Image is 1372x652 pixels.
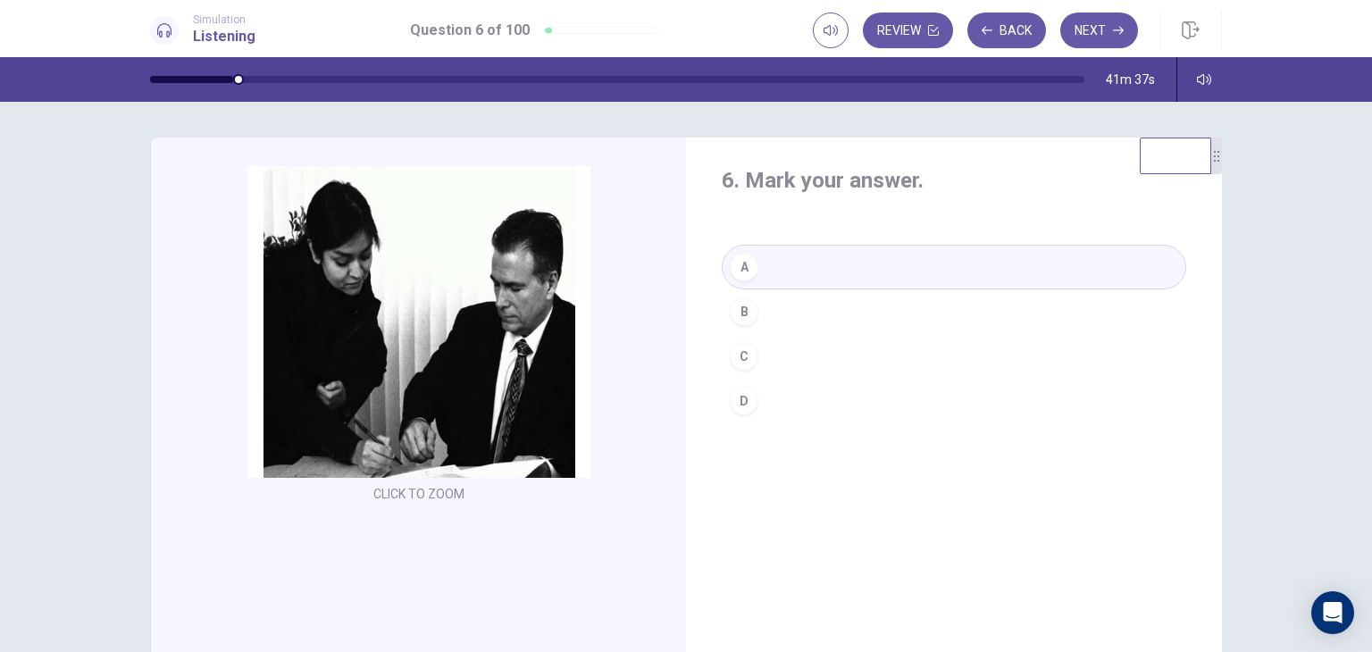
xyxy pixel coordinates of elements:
button: Back [967,13,1046,48]
div: B [730,297,758,326]
div: D [730,387,758,415]
button: A [722,245,1186,289]
div: A [730,253,758,281]
button: Next [1060,13,1138,48]
h1: Question 6 of 100 [410,20,530,41]
h1: Listening [193,26,255,47]
button: Review [863,13,953,48]
h4: 6. Mark your answer. [722,166,1186,195]
span: Simulation [193,13,255,26]
button: D [722,379,1186,423]
span: 41m 37s [1106,72,1155,87]
button: B [722,289,1186,334]
button: C [722,334,1186,379]
div: C [730,342,758,371]
div: Open Intercom Messenger [1311,591,1354,634]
